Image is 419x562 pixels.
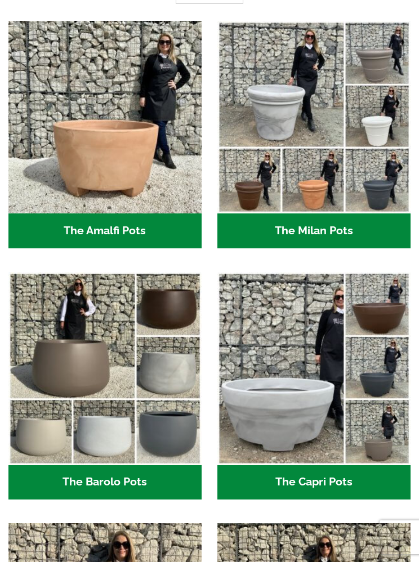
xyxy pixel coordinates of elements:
a: Visit product category The Milan Pots [217,21,411,248]
img: The Amalfi Pots [8,21,202,214]
a: Visit product category The Barolo Pots [8,272,202,499]
h2: The Milan Pots [217,213,411,248]
img: The Milan Pots [217,21,411,214]
h2: The Capri Pots [217,465,411,500]
img: The Capri Pots [217,272,411,465]
a: Visit product category The Amalfi Pots [8,21,202,248]
h2: The Amalfi Pots [8,213,202,248]
img: The Barolo Pots [8,272,202,465]
a: Visit product category The Capri Pots [217,272,411,499]
h2: The Barolo Pots [8,465,202,500]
